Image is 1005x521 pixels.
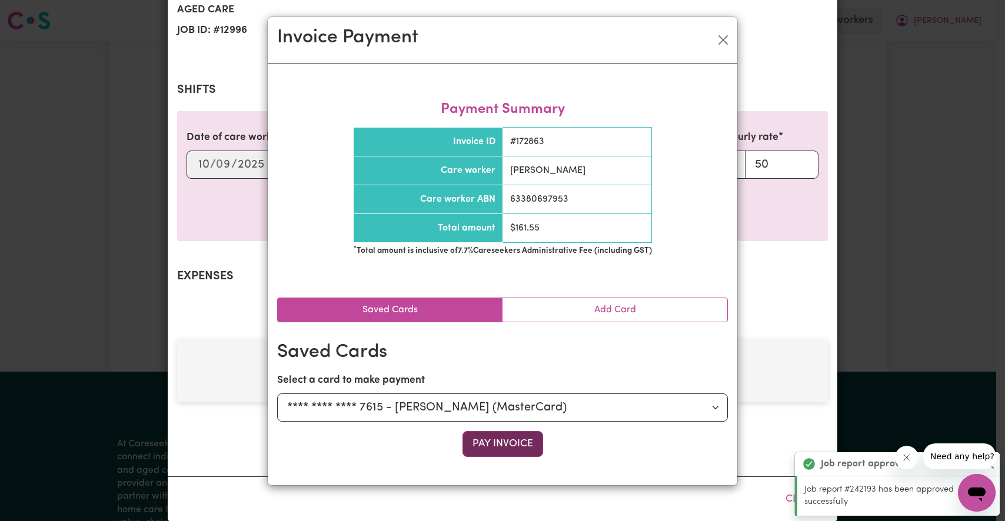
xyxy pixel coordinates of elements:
[354,214,503,243] th: Total amount
[277,373,425,388] label: Select a card to make payment
[278,298,503,322] a: Saved Cards
[503,185,652,214] td: 63380697953
[462,431,543,457] button: Pay Invoice
[354,185,503,214] th: Care worker ABN
[503,128,652,156] td: # 172863
[277,26,418,49] h2: Invoice Payment
[354,128,503,156] th: Invoice ID
[958,474,996,512] iframe: Button to launch messaging window
[821,457,911,471] strong: Job report approved
[354,243,652,260] td: Total amount is inclusive of 7.7 % Careseekers Administrative Fee (including GST)
[714,31,733,49] button: Close
[354,156,503,185] th: Care worker
[503,298,727,322] a: Add Card
[277,341,728,363] h2: Saved Cards
[923,443,996,469] iframe: Message from company
[804,483,993,509] p: Job report #242193 has been approved successfully
[895,446,919,469] iframe: Close message
[353,92,652,127] caption: Payment Summary
[503,214,652,243] td: $ 161.55
[503,156,652,185] td: [PERSON_NAME]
